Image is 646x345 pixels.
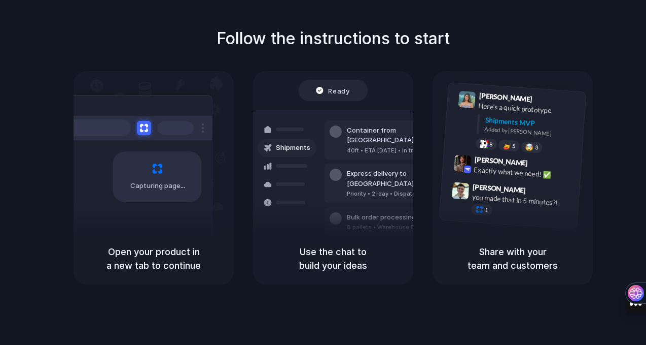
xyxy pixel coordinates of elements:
h5: Use the chat to build your ideas [265,245,401,272]
span: Shipments [276,143,310,153]
h5: Share with your team and customers [445,245,581,272]
div: Bulk order processing [347,212,441,223]
div: Here's a quick prototype [478,100,580,117]
div: Added by [PERSON_NAME] [484,124,578,139]
span: 9:42 AM [531,159,552,171]
span: [PERSON_NAME] [479,90,532,105]
div: Priority • 2-day • Dispatched [347,190,456,198]
h5: Open your product in a new tab to continue [86,245,222,272]
span: 9:47 AM [529,186,550,198]
div: Exactly what we need! ✅ [474,164,575,181]
span: 1 [485,207,488,212]
span: Ready [329,85,350,96]
div: Container from [GEOGRAPHIC_DATA] [347,126,456,145]
span: [PERSON_NAME] [473,181,526,196]
span: 9:41 AM [535,95,556,107]
div: Shipments MVP [485,114,579,131]
span: Capturing page [130,181,187,191]
span: [PERSON_NAME] [474,153,528,168]
div: you made that in 5 minutes?! [472,192,573,209]
h1: Follow the instructions to start [217,26,450,51]
div: 8 pallets • Warehouse B • Packed [347,223,441,232]
div: Express delivery to [GEOGRAPHIC_DATA] [347,169,456,189]
span: 8 [489,141,493,147]
div: 40ft • ETA [DATE] • In transit [347,146,456,155]
span: 5 [512,143,516,148]
span: 3 [535,144,539,150]
div: 🤯 [525,143,534,151]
